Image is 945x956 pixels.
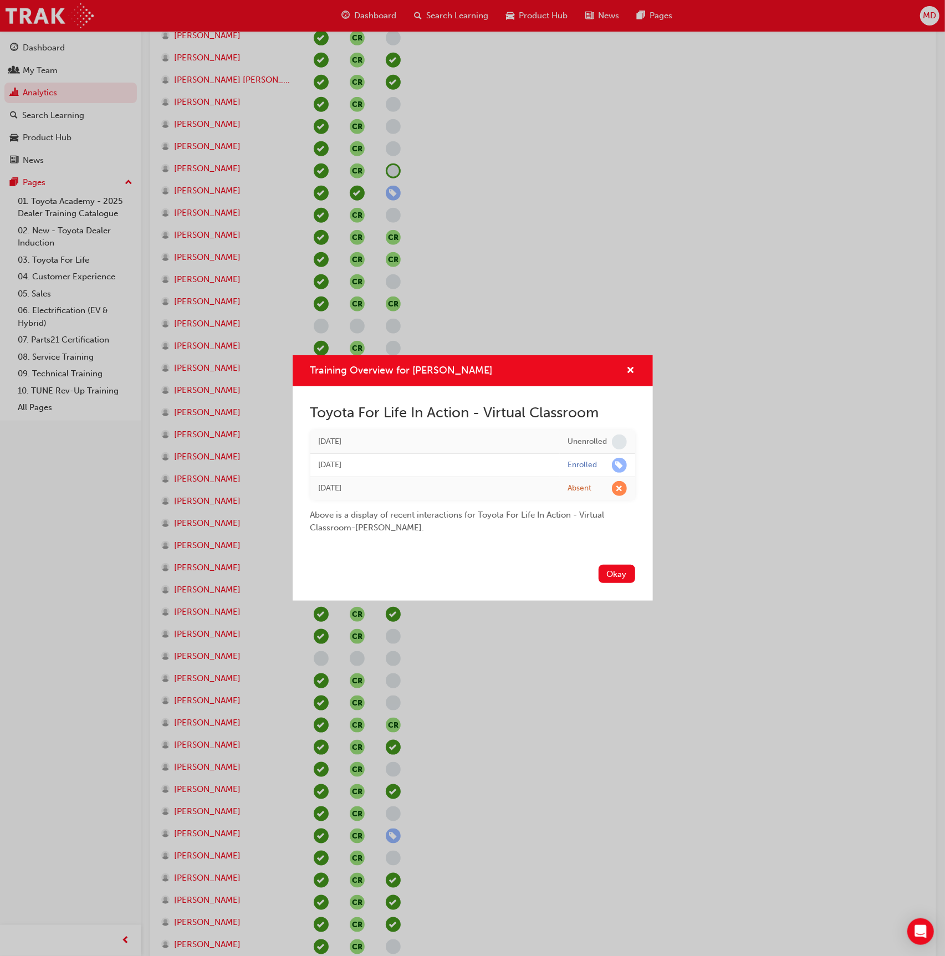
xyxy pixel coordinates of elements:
div: Above is a display of recent interactions for Toyota For Life In Action - Virtual Classroom - [PE... [310,500,635,534]
span: learningRecordVerb_ENROLL-icon [612,458,627,473]
span: Training Overview for [PERSON_NAME] [310,364,493,376]
div: Unenrolled [568,437,607,447]
span: cross-icon [627,366,635,376]
span: learningRecordVerb_ABSENT-icon [612,481,627,496]
div: Tue Mar 25 2025 14:00:00 GMT+1000 (Australian Eastern Standard Time) [319,482,551,495]
div: Enrolled [568,460,597,471]
button: Okay [599,565,635,583]
div: Open Intercom Messenger [907,918,934,945]
button: cross-icon [627,364,635,378]
div: Thu Jun 19 2025 10:20:25 GMT+1000 (Australian Eastern Standard Time) [319,459,551,472]
span: learningRecordVerb_NONE-icon [612,434,627,449]
h2: Toyota For Life In Action - Virtual Classroom [310,404,635,422]
div: Absent [568,483,592,494]
div: Mon Aug 18 2025 11:48:05 GMT+1000 (Australian Eastern Standard Time) [319,436,551,448]
div: Training Overview for Jack Cooksley [293,355,653,601]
